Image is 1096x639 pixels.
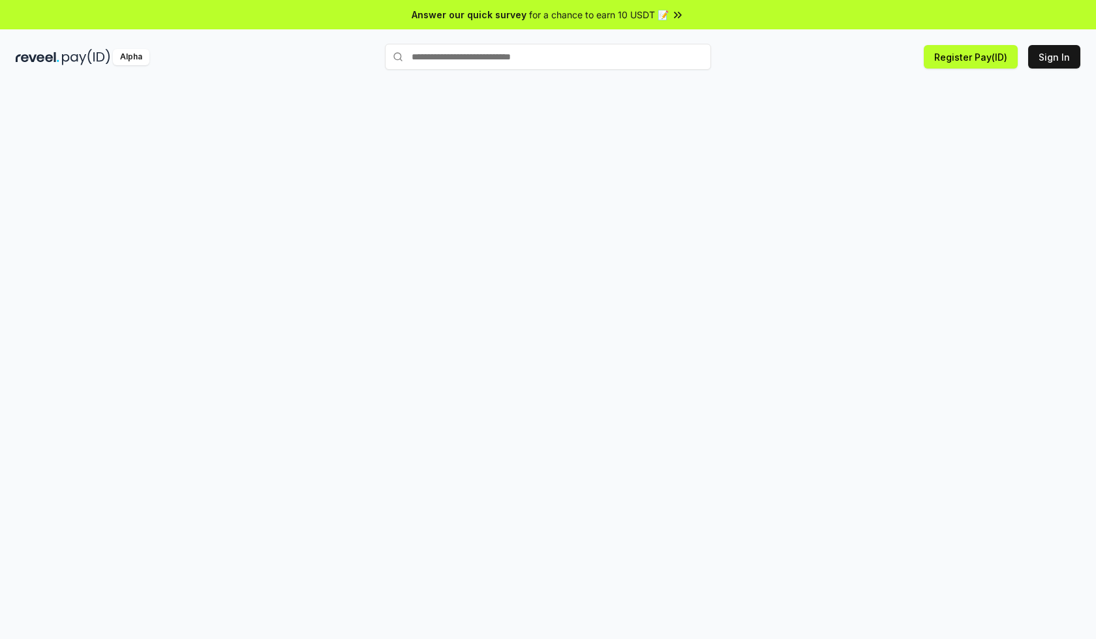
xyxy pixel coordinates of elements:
[62,49,110,65] img: pay_id
[529,8,669,22] span: for a chance to earn 10 USDT 📝
[16,49,59,65] img: reveel_dark
[113,49,149,65] div: Alpha
[924,45,1018,69] button: Register Pay(ID)
[412,8,526,22] span: Answer our quick survey
[1028,45,1080,69] button: Sign In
